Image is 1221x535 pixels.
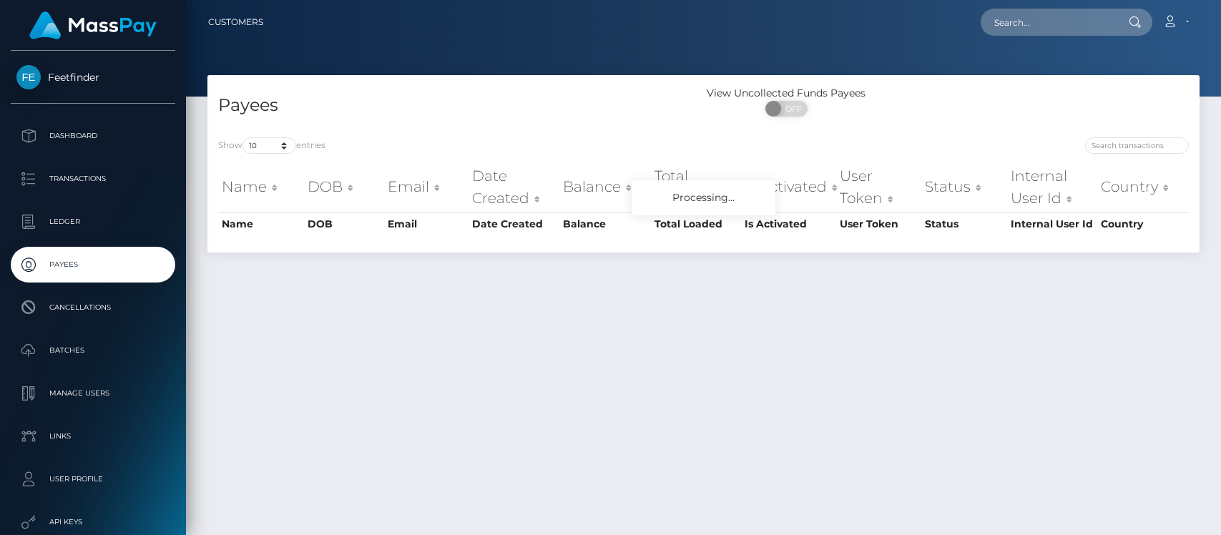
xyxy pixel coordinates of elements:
[11,161,175,197] a: Transactions
[29,11,157,39] img: MassPay Logo
[1085,137,1189,154] input: Search transactions
[218,137,325,154] label: Show entries
[741,162,837,212] th: Is Activated
[11,461,175,497] a: User Profile
[773,101,809,117] span: OFF
[11,290,175,325] a: Cancellations
[384,212,468,235] th: Email
[11,247,175,283] a: Payees
[11,71,175,84] span: Feetfinder
[16,511,170,533] p: API Keys
[836,162,921,212] th: User Token
[559,212,651,235] th: Balance
[16,65,41,89] img: Feetfinder
[651,212,741,235] th: Total Loaded
[384,162,468,212] th: Email
[11,204,175,240] a: Ledger
[559,162,651,212] th: Balance
[16,254,170,275] p: Payees
[981,9,1115,36] input: Search...
[704,86,869,101] div: View Uncollected Funds Payees
[16,426,170,447] p: Links
[632,180,775,215] div: Processing...
[16,211,170,232] p: Ledger
[11,376,175,411] a: Manage Users
[921,212,1007,235] th: Status
[741,212,837,235] th: Is Activated
[304,212,385,235] th: DOB
[1007,162,1098,212] th: Internal User Id
[16,125,170,147] p: Dashboard
[1097,162,1189,212] th: Country
[242,137,296,154] select: Showentries
[651,162,741,212] th: Total Loaded
[304,162,385,212] th: DOB
[836,212,921,235] th: User Token
[218,162,304,212] th: Name
[218,93,693,118] h4: Payees
[469,212,559,235] th: Date Created
[16,297,170,318] p: Cancellations
[1097,212,1189,235] th: Country
[469,162,559,212] th: Date Created
[16,383,170,404] p: Manage Users
[16,340,170,361] p: Batches
[1007,212,1098,235] th: Internal User Id
[208,7,263,37] a: Customers
[16,168,170,190] p: Transactions
[11,418,175,454] a: Links
[11,118,175,154] a: Dashboard
[11,333,175,368] a: Batches
[16,468,170,490] p: User Profile
[218,212,304,235] th: Name
[921,162,1007,212] th: Status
